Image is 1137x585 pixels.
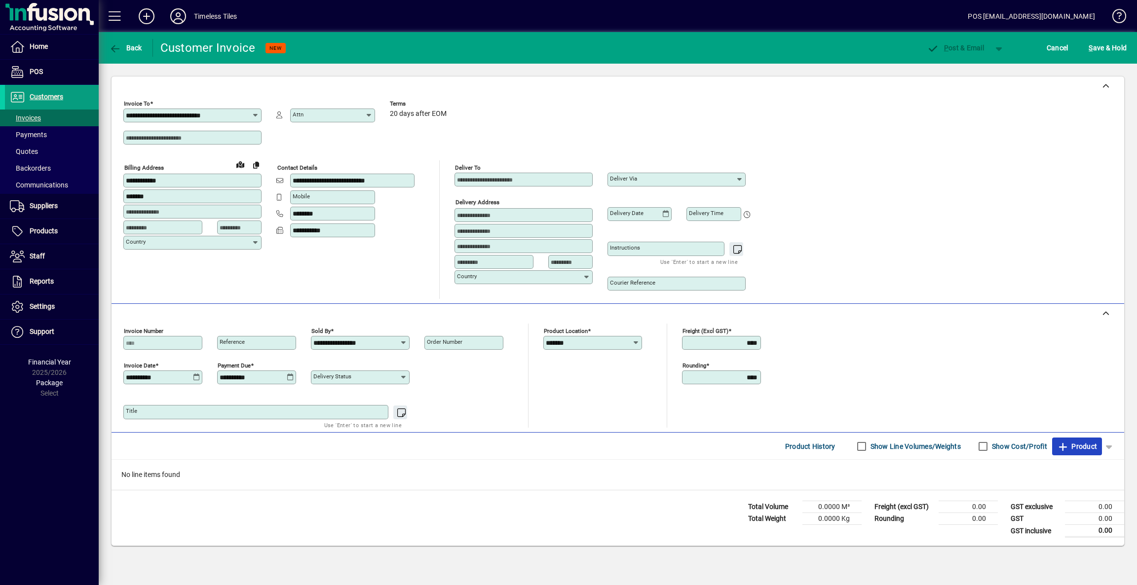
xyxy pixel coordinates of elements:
span: ost & Email [927,44,984,52]
div: Timeless Tiles [194,8,237,24]
td: Freight (excl GST) [870,501,939,513]
span: Product [1057,439,1097,454]
a: Suppliers [5,194,99,219]
span: Terms [390,101,449,107]
span: Suppliers [30,202,58,210]
span: Reports [30,277,54,285]
span: NEW [269,45,282,51]
mat-label: Sold by [311,328,331,334]
a: Staff [5,244,99,269]
span: ave & Hold [1089,40,1127,56]
button: Cancel [1044,39,1071,57]
a: Products [5,219,99,244]
a: Home [5,35,99,59]
mat-label: Courier Reference [610,279,655,286]
mat-label: Invoice To [124,100,150,107]
td: 0.0000 Kg [802,513,862,525]
span: POS [30,68,43,75]
button: Product History [781,438,839,455]
span: Product History [785,439,835,454]
label: Show Cost/Profit [990,441,1047,451]
td: Total Weight [743,513,802,525]
a: Communications [5,177,99,193]
td: 0.00 [939,513,998,525]
a: Reports [5,269,99,294]
span: Financial Year [28,358,71,366]
a: Backorders [5,160,99,177]
mat-label: Mobile [293,193,310,200]
a: Invoices [5,110,99,126]
span: Support [30,328,54,335]
span: Communications [10,181,68,189]
mat-label: Delivery status [313,373,351,380]
a: View on map [232,156,248,172]
a: Quotes [5,143,99,160]
mat-label: Delivery time [689,210,723,217]
mat-label: Country [457,273,477,280]
mat-label: Invoice date [124,362,155,369]
button: Back [107,39,145,57]
td: 0.00 [1065,525,1124,537]
mat-label: Payment due [218,362,251,369]
span: Back [109,44,142,52]
td: 0.0000 M³ [802,501,862,513]
button: Product [1052,438,1102,455]
button: Profile [162,7,194,25]
mat-label: Instructions [610,244,640,251]
mat-label: Invoice number [124,328,163,334]
mat-label: Reference [220,338,245,345]
a: Support [5,320,99,344]
td: GST exclusive [1006,501,1065,513]
a: Knowledge Base [1105,2,1125,34]
button: Add [131,7,162,25]
span: Products [30,227,58,235]
span: Package [36,379,63,387]
td: 0.00 [1065,501,1124,513]
button: Save & Hold [1086,39,1129,57]
div: Customer Invoice [160,40,256,56]
td: GST inclusive [1006,525,1065,537]
app-page-header-button: Back [99,39,153,57]
mat-label: Rounding [682,362,706,369]
span: Payments [10,131,47,139]
mat-label: Deliver via [610,175,637,182]
a: Settings [5,294,99,319]
mat-label: Attn [293,111,303,118]
a: POS [5,60,99,84]
mat-label: Product location [544,328,588,334]
span: Backorders [10,164,51,172]
span: Settings [30,302,55,310]
mat-label: Title [126,407,137,414]
span: S [1089,44,1093,52]
span: Invoices [10,114,41,122]
span: Staff [30,252,45,260]
span: Cancel [1047,40,1068,56]
mat-label: Freight (excl GST) [682,328,728,334]
span: P [944,44,948,52]
label: Show Line Volumes/Weights [869,441,961,451]
td: 0.00 [939,501,998,513]
mat-hint: Use 'Enter' to start a new line [660,256,738,267]
div: POS [EMAIL_ADDRESS][DOMAIN_NAME] [968,8,1095,24]
mat-label: Deliver To [455,164,481,171]
td: 0.00 [1065,513,1124,525]
span: 20 days after EOM [390,110,447,118]
a: Payments [5,126,99,143]
td: Total Volume [743,501,802,513]
span: Customers [30,93,63,101]
td: GST [1006,513,1065,525]
mat-label: Country [126,238,146,245]
mat-hint: Use 'Enter' to start a new line [324,419,402,431]
mat-label: Delivery date [610,210,644,217]
mat-label: Order number [427,338,462,345]
div: No line items found [112,460,1124,490]
td: Rounding [870,513,939,525]
span: Quotes [10,147,38,155]
span: Home [30,42,48,50]
button: Copy to Delivery address [248,157,264,173]
button: Post & Email [922,39,989,57]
